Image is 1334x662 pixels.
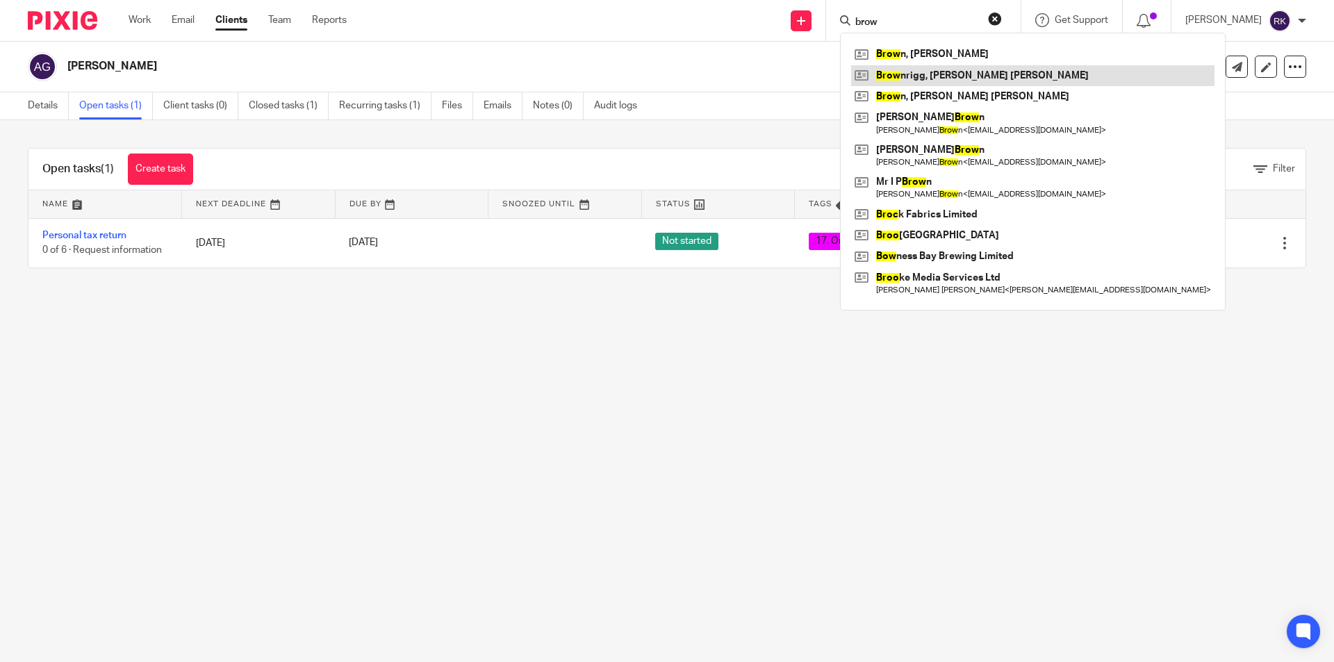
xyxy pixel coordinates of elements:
h1: Open tasks [42,162,114,176]
span: Tags [809,200,832,208]
input: Search [854,17,979,29]
span: Not started [655,233,718,250]
a: Clients [215,13,247,27]
span: (1) [101,163,114,174]
a: Audit logs [594,92,648,119]
a: Team [268,13,291,27]
img: Pixie [28,11,97,30]
span: [DATE] [349,238,378,248]
button: Clear [988,12,1002,26]
a: Files [442,92,473,119]
span: 17. Out for signature - electronic [809,233,964,250]
a: Create task [128,154,193,185]
a: Open tasks (1) [79,92,153,119]
td: [DATE] [182,218,336,267]
a: Email [172,13,195,27]
a: Personal tax return [42,231,126,240]
a: Emails [484,92,522,119]
a: Reports [312,13,347,27]
a: Work [129,13,151,27]
p: [PERSON_NAME] [1185,13,1262,27]
a: Client tasks (0) [163,92,238,119]
span: Status [656,200,691,208]
h2: [PERSON_NAME] [67,59,907,74]
img: svg%3E [28,52,57,81]
a: Recurring tasks (1) [339,92,431,119]
a: Details [28,92,69,119]
a: Notes (0) [533,92,584,119]
a: Closed tasks (1) [249,92,329,119]
span: 0 of 6 · Request information [42,245,162,255]
span: Get Support [1055,15,1108,25]
img: svg%3E [1269,10,1291,32]
span: Filter [1273,164,1295,174]
span: Snoozed Until [502,200,575,208]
